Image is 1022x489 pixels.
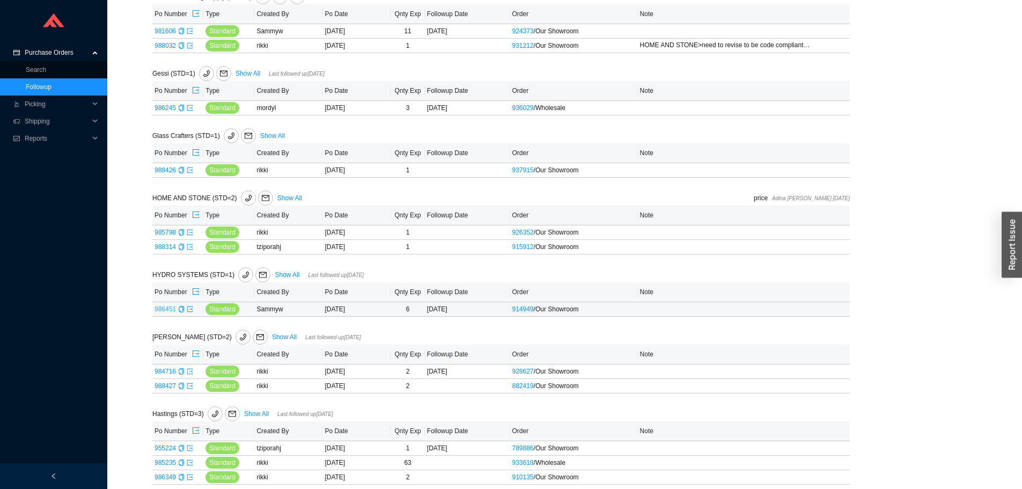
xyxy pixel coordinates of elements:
th: Po Number [152,421,203,441]
span: export [187,445,193,451]
th: Qnty Exp [391,4,424,24]
td: [DATE] [322,364,391,379]
th: Order [510,143,638,163]
td: [DATE] [322,470,391,485]
div: [DATE] [427,443,508,454]
span: Standard [209,242,236,252]
span: phone [208,410,222,418]
button: phone [236,330,251,345]
div: Copy [178,227,185,238]
a: export [187,229,193,236]
span: Standard [209,103,236,113]
span: export [187,105,193,111]
button: export [192,83,200,98]
a: Show All [244,410,269,418]
span: Last followed up [DATE] [308,272,364,278]
button: Standard [205,380,239,392]
th: Order [510,421,638,441]
span: mail [225,410,239,418]
button: mail [225,406,240,421]
th: Po Date [322,4,391,24]
th: Po Number [152,282,203,302]
th: Created By [254,421,322,441]
td: [DATE] [322,379,391,393]
span: export [187,474,193,480]
button: Standard [205,25,239,37]
td: rikki [254,379,322,393]
button: mail [253,330,268,345]
a: 986245 [155,104,176,112]
span: mail [241,132,255,140]
button: phone [241,191,256,206]
td: [DATE] [322,24,391,39]
a: 910135 [512,473,534,481]
div: Copy [178,304,185,315]
a: Show All [275,271,299,279]
div: Copy [178,366,185,377]
th: Po Number [152,4,203,24]
span: copy [178,42,185,49]
span: export [187,28,193,34]
th: Note [638,81,850,101]
span: Standard [209,366,236,377]
td: 3 [391,101,424,115]
td: / Our Showroom [510,39,638,53]
td: 1 [391,240,424,254]
span: Adina [PERSON_NAME] · [DATE] [772,195,850,201]
a: export [187,473,193,481]
span: phone [241,194,255,202]
span: Last followed up [DATE] [269,71,325,77]
td: 63 [391,456,424,470]
span: HOME AND STONE>need to revise to be code compliant [640,41,810,49]
a: Search [26,66,46,74]
td: [DATE] [322,456,391,470]
span: Standard [209,381,236,391]
a: 882419 [512,382,534,390]
a: 933618 [512,459,534,466]
button: Standard [205,227,239,238]
th: Created By [254,206,322,225]
span: HOME AND STONE (STD=2) [152,194,275,202]
th: Po Number [152,206,203,225]
th: Po Date [322,345,391,364]
th: Followup Date [425,143,510,163]
th: Note [638,282,850,302]
span: Reports [25,130,89,147]
button: export [192,208,200,223]
span: export [192,211,200,220]
th: Type [203,282,254,302]
span: Last followed up [DATE] [277,411,333,417]
th: Po Number [152,81,203,101]
a: export [187,42,193,49]
span: mail [253,333,267,341]
td: / Our Showroom [510,225,638,240]
td: [DATE] [322,101,391,115]
button: mail [258,191,273,206]
div: Copy [178,443,185,454]
div: [DATE] [427,103,508,113]
button: Standard [205,457,239,469]
a: export [187,382,193,390]
span: export [187,459,193,466]
button: phone [238,267,253,282]
td: / Our Showroom [510,364,638,379]
a: 986451 [155,305,176,313]
td: tziporahj [254,240,322,254]
th: Followup Date [425,81,510,101]
td: / Wholesale [510,101,638,115]
th: Type [203,81,254,101]
span: export [192,350,200,359]
th: Qnty Exp [391,81,424,101]
th: Created By [254,81,322,101]
div: Copy [178,457,185,468]
button: phone [208,406,223,421]
th: Qnty Exp [391,143,424,163]
div: Copy [178,103,185,113]
span: copy [178,28,185,34]
th: Qnty Exp [391,282,424,302]
td: / Our Showroom [510,24,638,39]
th: Po Date [322,143,391,163]
th: Created By [254,4,322,24]
button: Standard [205,164,239,176]
th: Created By [254,282,322,302]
